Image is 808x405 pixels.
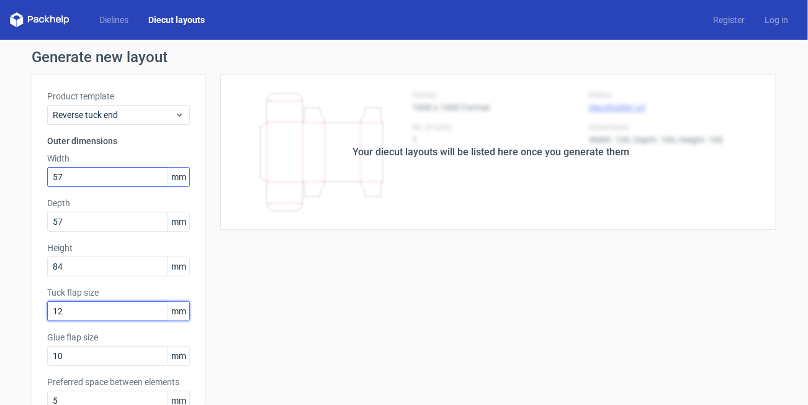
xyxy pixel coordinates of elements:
label: Depth [47,197,190,209]
label: Width [47,152,190,165]
label: Preferred space between elements [47,376,190,388]
label: Product template [47,90,190,102]
span: mm [168,302,189,321]
a: Register [703,14,755,26]
span: mm [168,257,189,276]
label: Height [47,242,190,254]
span: Reverse tuck end [53,109,175,121]
div: Your diecut layouts will be listed here once you generate them [352,145,629,160]
a: Dielines [89,14,138,26]
a: Diecut layouts [138,14,215,26]
span: mm [168,347,189,365]
label: Tuck flap size [47,286,190,299]
a: Log in [755,14,798,26]
label: Glue flap size [47,331,190,344]
span: mm [168,212,189,231]
span: mm [168,168,189,186]
h3: Outer dimensions [47,135,190,147]
h1: Generate new layout [32,50,776,65]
